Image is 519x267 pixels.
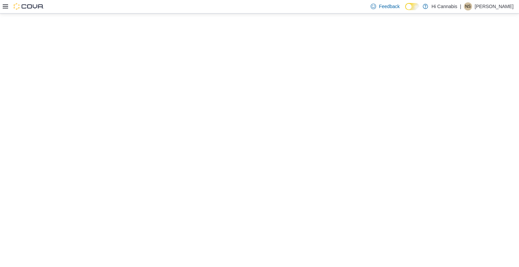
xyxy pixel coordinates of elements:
[14,3,44,10] img: Cova
[460,2,461,10] p: |
[379,3,399,10] span: Feedback
[464,2,472,10] div: Nicole Sunderman
[465,2,471,10] span: NS
[475,2,514,10] p: [PERSON_NAME]
[431,2,457,10] p: Hi Cannabis
[405,3,419,10] input: Dark Mode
